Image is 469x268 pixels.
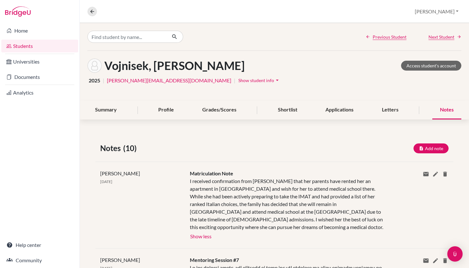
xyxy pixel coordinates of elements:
a: Next Student [428,34,461,40]
span: Mentoring Session #7 [190,257,239,263]
div: Applications [318,101,361,119]
span: Show student info [238,78,274,83]
span: Next Student [428,34,454,40]
div: Open Intercom Messenger [447,246,463,262]
span: | [103,77,104,84]
span: | [234,77,235,84]
div: Grades/Scores [195,101,244,119]
button: Add note [413,143,449,153]
a: [PERSON_NAME][EMAIL_ADDRESS][DOMAIN_NAME] [107,77,231,84]
a: Access student's account [401,61,461,71]
div: Summary [87,101,124,119]
h1: Vojnisek, [PERSON_NAME] [104,59,245,73]
button: [PERSON_NAME] [412,5,461,18]
button: Show less [190,231,212,241]
div: Notes [432,101,461,119]
i: arrow_drop_down [274,77,280,83]
a: Home [1,24,78,37]
a: Analytics [1,86,78,99]
input: Find student by name... [87,31,167,43]
div: Shortlist [270,101,305,119]
span: [DATE] [100,179,112,184]
a: Students [1,40,78,52]
img: Júlia Vojnisek's avatar [87,58,102,73]
span: [PERSON_NAME] [100,170,140,176]
span: Previous Student [373,34,406,40]
a: Help center [1,239,78,251]
a: Universities [1,55,78,68]
a: Community [1,254,78,267]
img: Bridge-U [5,6,31,17]
span: (10) [123,142,139,154]
span: 2025 [89,77,100,84]
div: Profile [151,101,182,119]
span: Matriculation Note [190,170,233,176]
div: I received confirmation from [PERSON_NAME] that her parents have rented her an apartment in [GEOG... [190,177,389,231]
button: Show student infoarrow_drop_down [238,75,281,85]
span: Notes [100,142,123,154]
a: Previous Student [366,34,406,40]
span: [PERSON_NAME] [100,257,140,263]
a: Documents [1,71,78,83]
div: Letters [374,101,406,119]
